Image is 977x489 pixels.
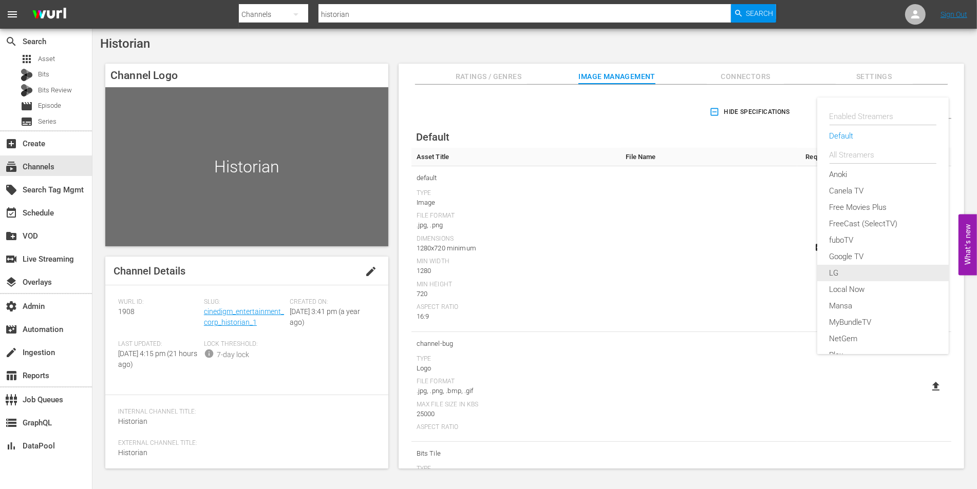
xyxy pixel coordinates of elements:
[830,330,936,347] div: NetGem
[830,281,936,298] div: Local Now
[830,314,936,330] div: MyBundleTV
[830,216,936,232] div: FreeCast (SelectTV)
[830,347,936,363] div: Plex
[830,265,936,281] div: LG
[830,166,936,183] div: Anoki
[830,199,936,216] div: Free Movies Plus
[830,108,936,125] div: Enabled Streamers
[830,128,936,144] div: Default
[830,248,936,265] div: Google TV
[830,298,936,314] div: Mansa
[830,232,936,248] div: fuboTV
[830,147,936,163] div: All Streamers
[830,183,936,199] div: Canela TV
[959,214,977,275] button: Open Feedback Widget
